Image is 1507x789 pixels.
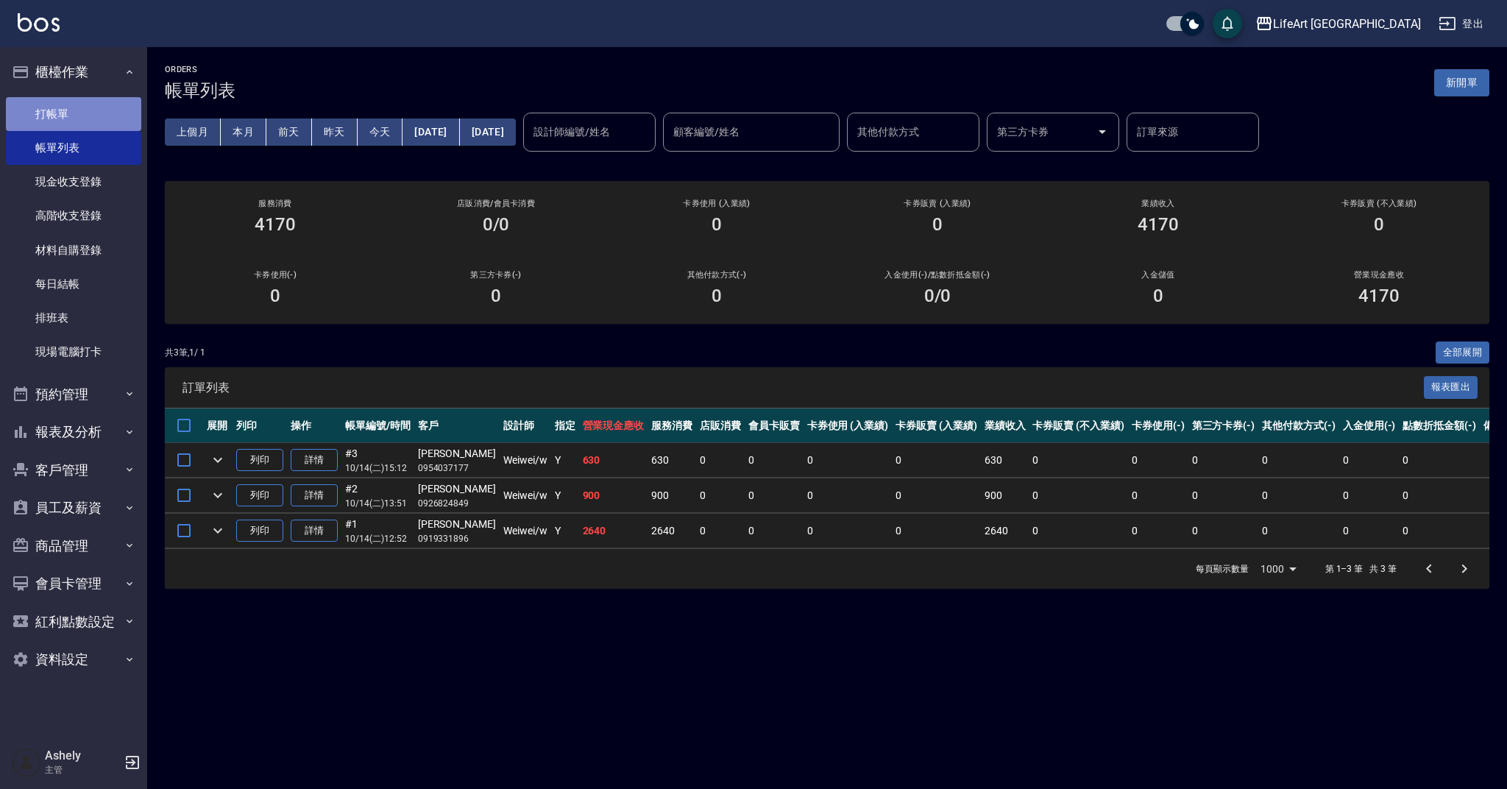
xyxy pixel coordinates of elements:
[1188,443,1259,478] td: 0
[1091,120,1114,144] button: Open
[745,408,804,443] th: 會員卡販賣
[1188,478,1259,513] td: 0
[418,532,496,545] p: 0919331896
[291,449,338,472] a: 詳情
[551,514,579,548] td: Y
[460,118,516,146] button: [DATE]
[1339,478,1400,513] td: 0
[358,118,403,146] button: 今天
[1258,443,1339,478] td: 0
[491,286,501,306] h3: 0
[1399,408,1480,443] th: 點數折抵金額(-)
[1029,514,1127,548] td: 0
[45,749,120,763] h5: Ashely
[418,446,496,461] div: [PERSON_NAME]
[1128,443,1188,478] td: 0
[1433,10,1489,38] button: 登出
[236,484,283,507] button: 列印
[236,520,283,542] button: 列印
[1374,214,1384,235] h3: 0
[1128,514,1188,548] td: 0
[165,346,205,359] p: 共 3 筆, 1 / 1
[207,520,229,542] button: expand row
[403,118,459,146] button: [DATE]
[1029,478,1127,513] td: 0
[45,763,120,776] p: 主管
[579,408,648,443] th: 營業現金應收
[804,514,893,548] td: 0
[207,484,229,506] button: expand row
[341,478,414,513] td: #2
[221,118,266,146] button: 本月
[551,478,579,513] td: Y
[892,478,981,513] td: 0
[892,408,981,443] th: 卡券販賣 (入業績)
[6,267,141,301] a: 每日結帳
[579,478,648,513] td: 900
[165,65,235,74] h2: ORDERS
[624,199,809,208] h2: 卡券使用 (入業績)
[500,478,551,513] td: Weiwei /w
[345,532,411,545] p: 10/14 (二) 12:52
[981,478,1029,513] td: 900
[551,443,579,478] td: Y
[1424,376,1478,399] button: 報表匯出
[341,408,414,443] th: 帳單編號/時間
[981,514,1029,548] td: 2640
[1339,443,1400,478] td: 0
[270,286,280,306] h3: 0
[233,408,287,443] th: 列印
[6,97,141,131] a: 打帳單
[804,408,893,443] th: 卡券使用 (入業績)
[1188,514,1259,548] td: 0
[6,527,141,565] button: 商品管理
[712,214,722,235] h3: 0
[207,449,229,471] button: expand row
[418,497,496,510] p: 0926824849
[418,461,496,475] p: 0954037177
[6,165,141,199] a: 現金收支登錄
[1399,478,1480,513] td: 0
[500,443,551,478] td: Weiwei /w
[1325,562,1397,576] p: 第 1–3 筆 共 3 筆
[1339,408,1400,443] th: 入金使用(-)
[500,408,551,443] th: 設計師
[1249,9,1427,39] button: LifeArt [GEOGRAPHIC_DATA]
[12,748,41,777] img: Person
[579,443,648,478] td: 630
[6,131,141,165] a: 帳單列表
[414,408,500,443] th: 客戶
[236,449,283,472] button: 列印
[1258,478,1339,513] td: 0
[182,270,368,280] h2: 卡券使用(-)
[18,13,60,32] img: Logo
[255,214,296,235] h3: 4170
[1358,286,1400,306] h3: 4170
[418,517,496,532] div: [PERSON_NAME]
[648,514,696,548] td: 2640
[551,408,579,443] th: 指定
[165,80,235,101] h3: 帳單列表
[932,214,943,235] h3: 0
[483,214,510,235] h3: 0/0
[182,199,368,208] h3: 服務消費
[403,270,589,280] h2: 第三方卡券(-)
[804,443,893,478] td: 0
[1128,478,1188,513] td: 0
[6,233,141,267] a: 材料自購登錄
[6,199,141,233] a: 高階收支登錄
[6,53,141,91] button: 櫃檯作業
[1436,342,1490,364] button: 全部展開
[1424,380,1478,394] a: 報表匯出
[1286,199,1472,208] h2: 卡券販賣 (不入業績)
[291,484,338,507] a: 詳情
[1213,9,1242,38] button: save
[165,118,221,146] button: 上個月
[648,478,696,513] td: 900
[924,286,951,306] h3: 0 /0
[1029,443,1127,478] td: 0
[1255,549,1302,589] div: 1000
[1196,562,1249,576] p: 每頁顯示數量
[745,514,804,548] td: 0
[418,481,496,497] div: [PERSON_NAME]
